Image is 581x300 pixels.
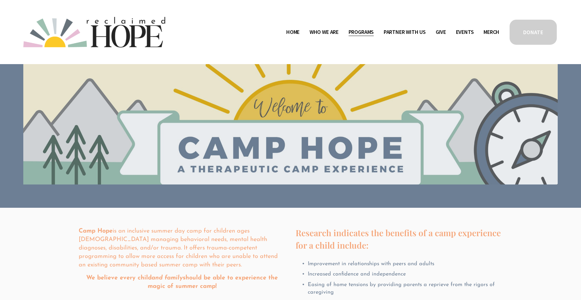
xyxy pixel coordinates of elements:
[310,28,339,37] span: Who We Are
[23,17,165,47] img: Reclaimed Hope Initiative
[308,271,502,278] p: Increased confidence and independence
[509,19,558,46] a: DONATE
[79,228,113,234] strong: Camp Hope
[308,281,502,296] p: Easing of home tensions by providing parents a reprieve from the rigors of caregiving
[296,227,502,251] h4: Research indicates the benefits of a camp experience for a child include:
[79,227,285,269] p: is an inclusive summer day camp for children ages [DEMOGRAPHIC_DATA] managing behavioral needs, m...
[349,28,374,37] span: Programs
[86,275,280,289] strong: We believe every child should be able to experience the magic of summer camp!
[436,27,446,37] a: Give
[349,27,374,37] a: folder dropdown
[286,27,300,37] a: Home
[384,27,426,37] a: folder dropdown
[152,275,183,281] em: and family
[308,260,502,268] p: Improvement in relationships with peers and adults
[310,27,339,37] a: folder dropdown
[484,27,499,37] a: Merch
[456,27,474,37] a: Events
[384,28,426,37] span: Partner With Us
